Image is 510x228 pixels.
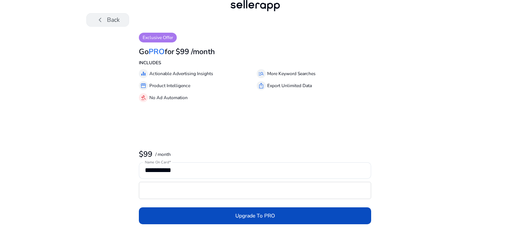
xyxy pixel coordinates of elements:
span: equalizer [140,71,146,77]
span: Upgrade To PRO [235,212,275,220]
p: More Keyword Searches [267,70,316,77]
span: gavel [140,95,146,101]
button: Upgrade To PRO [139,207,371,224]
p: INCLUDES [139,59,371,66]
span: storefront [140,83,146,89]
iframe: Secure card payment input frame [143,183,367,198]
span: chevron_left [96,15,105,24]
button: chevron_leftBack [86,13,129,27]
p: Export Unlimited Data [267,82,312,89]
b: $99 [139,149,152,159]
p: Exclusive Offer [139,33,177,42]
span: manage_search [258,71,264,77]
p: / month [155,152,171,157]
p: Actionable Advertising Insights [149,70,213,77]
p: Product Intelligence [149,82,190,89]
h3: Go for [139,47,174,56]
h3: $99 /month [176,47,215,56]
span: PRO [149,47,165,57]
p: No Ad Automation [149,94,188,101]
span: ios_share [258,83,264,89]
mat-label: Name On Card [145,160,169,165]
